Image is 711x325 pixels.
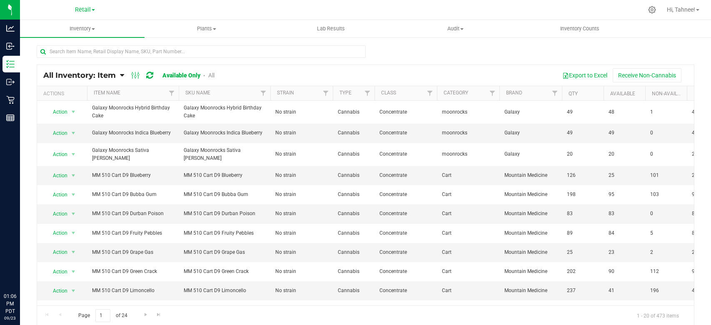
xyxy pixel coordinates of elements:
[208,72,215,79] a: All
[442,268,494,275] span: Cart
[567,191,599,198] span: 198
[379,129,432,137] span: Concentrate
[95,309,110,322] input: 1
[338,287,369,295] span: Cannabis
[338,150,369,158] span: Cannabis
[20,20,145,37] a: Inventory
[275,191,328,198] span: No strain
[45,285,68,297] span: Action
[650,210,682,218] span: 0
[6,42,15,50] inline-svg: Inbound
[275,150,328,158] span: No strain
[504,150,557,158] span: Galaxy
[442,229,494,237] span: Cart
[140,309,152,320] a: Go to the next page
[444,90,468,96] a: Category
[45,304,68,316] span: Action
[338,229,369,237] span: Cannabis
[43,71,116,80] span: All Inventory: Item
[306,25,356,32] span: Lab Results
[567,229,599,237] span: 89
[184,146,265,162] span: Galaxy Moonrocks Sativa [PERSON_NAME]
[504,287,557,295] span: Mountain Medicine
[504,268,557,275] span: Mountain Medicine
[650,171,682,179] span: 101
[92,146,174,162] span: Galaxy Moonrocks Sativa [PERSON_NAME]
[442,171,494,179] span: Cart
[394,25,517,32] span: Audit
[609,210,640,218] span: 83
[184,171,265,179] span: MM 510 Cart D9 Blueberry
[92,210,174,218] span: MM 510 Cart D9 Durban Poison
[184,287,265,295] span: MM 510 Cart D9 Limoncello
[275,108,328,116] span: No strain
[184,104,265,120] span: Galaxy Moonrocks Hybrid Birthday Cake
[567,129,599,137] span: 49
[650,248,682,256] span: 2
[567,248,599,256] span: 25
[557,68,613,82] button: Export to Excel
[423,86,437,100] a: Filter
[275,210,328,218] span: No strain
[442,248,494,256] span: Cart
[338,171,369,179] span: Cannabis
[504,129,557,137] span: Galaxy
[567,210,599,218] span: 83
[94,90,120,96] a: Item Name
[630,309,686,322] span: 1 - 20 of 473 items
[92,191,174,198] span: MM 510 Cart D9 Bubba Gum
[379,150,432,158] span: Concentrate
[6,24,15,32] inline-svg: Analytics
[45,149,68,160] span: Action
[68,285,79,297] span: select
[45,208,68,220] span: Action
[338,191,369,198] span: Cannabis
[257,86,270,100] a: Filter
[92,171,174,179] span: MM 510 Cart D9 Blueberry
[567,150,599,158] span: 20
[184,248,265,256] span: MM 510 Cart D9 Grape Gas
[379,108,432,116] span: Concentrate
[650,108,682,116] span: 1
[442,210,494,218] span: Cart
[339,90,352,96] a: Type
[609,229,640,237] span: 84
[609,191,640,198] span: 95
[609,248,640,256] span: 23
[75,6,91,13] span: Retail
[442,108,494,116] span: moonrocks
[45,106,68,118] span: Action
[504,191,557,198] span: Mountain Medicine
[45,189,68,201] span: Action
[379,171,432,179] span: Concentrate
[275,229,328,237] span: No strain
[25,257,35,267] iframe: Resource center unread badge
[442,150,494,158] span: moonrocks
[145,25,269,32] span: Plants
[68,208,79,220] span: select
[92,129,174,137] span: Galaxy Moonrocks Indica Blueberry
[68,246,79,258] span: select
[92,268,174,275] span: MM 510 Cart D9 Green Crack
[567,287,599,295] span: 237
[567,268,599,275] span: 202
[609,129,640,137] span: 49
[153,309,165,320] a: Go to the last page
[275,287,328,295] span: No strain
[504,248,557,256] span: Mountain Medicine
[275,248,328,256] span: No strain
[45,170,68,181] span: Action
[68,106,79,118] span: select
[613,68,681,82] button: Receive Non-Cannabis
[609,108,640,116] span: 48
[43,71,120,80] a: All Inventory: Item
[4,293,16,315] p: 01:06 PM PDT
[667,6,695,13] span: Hi, Tahnee!
[6,78,15,86] inline-svg: Outbound
[650,191,682,198] span: 103
[68,227,79,239] span: select
[567,171,599,179] span: 126
[275,268,328,275] span: No strain
[650,129,682,137] span: 0
[610,91,635,97] a: Available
